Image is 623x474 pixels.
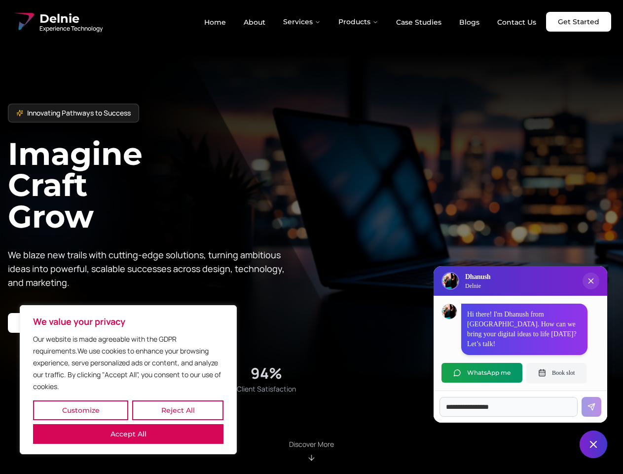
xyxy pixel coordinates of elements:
[442,304,457,319] img: Dhanush
[465,282,490,290] p: Delnie
[237,384,296,394] span: Client Satisfaction
[12,10,103,34] a: Delnie Logo Full
[27,108,131,118] span: Innovating Pathways to Success
[8,248,292,289] p: We blaze new trails with cutting-edge solutions, turning ambitious ideas into powerful, scalable ...
[275,12,329,32] button: Services
[583,273,599,289] button: Close chat popup
[465,272,490,282] h3: Dhanush
[12,10,36,34] img: Delnie Logo
[33,424,223,444] button: Accept All
[8,138,312,232] h1: Imagine Craft Grow
[33,333,223,393] p: Our website is made agreeable with the GDPR requirements.We use cookies to enhance your browsing ...
[251,364,282,382] div: 94%
[330,12,386,32] button: Products
[39,11,103,27] span: Delnie
[289,439,334,462] div: Scroll to About section
[33,400,128,420] button: Customize
[489,14,544,31] a: Contact Us
[196,14,234,31] a: Home
[39,25,103,33] span: Experience Technology
[441,363,522,383] button: WhatsApp me
[467,310,582,349] p: Hi there! I'm Dhanush from [GEOGRAPHIC_DATA]. How can we bring your digital ideas to life [DATE]?...
[8,313,121,333] a: Start your project with us
[196,12,544,32] nav: Main
[236,14,273,31] a: About
[580,431,607,458] button: Close chat
[289,439,334,449] p: Discover More
[546,12,611,32] a: Get Started
[388,14,449,31] a: Case Studies
[526,363,586,383] button: Book slot
[132,400,223,420] button: Reject All
[33,316,223,327] p: We value your privacy
[442,273,458,289] img: Delnie Logo
[451,14,487,31] a: Blogs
